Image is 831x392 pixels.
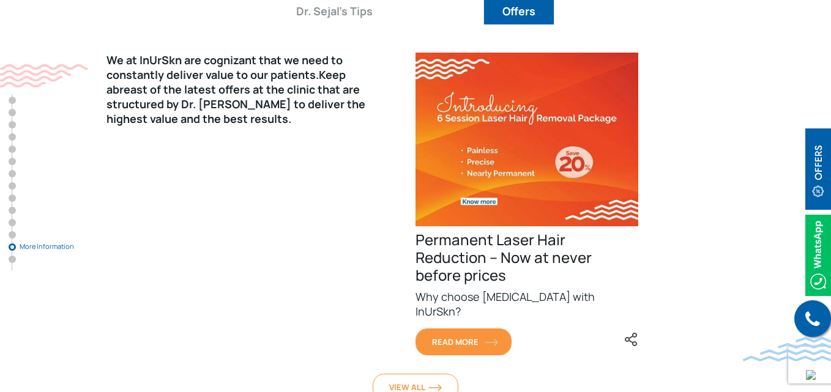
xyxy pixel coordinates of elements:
span: More Information [20,243,81,250]
img: up-blue-arrow.svg [806,370,816,380]
img: orange-arrow.svg [485,339,498,346]
img: offerBt [805,128,831,210]
img: laser hair removal package [416,53,638,226]
a: <div class="socialicons " ><span class="close_share"><i class="fa fa-close"></i></span> <a href="... [624,332,638,346]
p: We at InUrSkn are cognizant that we need to constantly deliver value to our patients.Keep abreast... [106,53,385,126]
a: More Information [9,243,16,251]
a: Read More [416,328,512,355]
a: Whatsappicon [805,247,831,261]
img: Whatsappicon [805,215,831,296]
p: Why choose [MEDICAL_DATA] with InUrSkn? [416,289,638,319]
h4: Permanent Laser Hair Reduction – Now at never before prices [416,231,638,284]
img: orange-arrow [428,384,442,391]
img: bluewave [743,337,831,361]
span: Read More [432,336,495,347]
